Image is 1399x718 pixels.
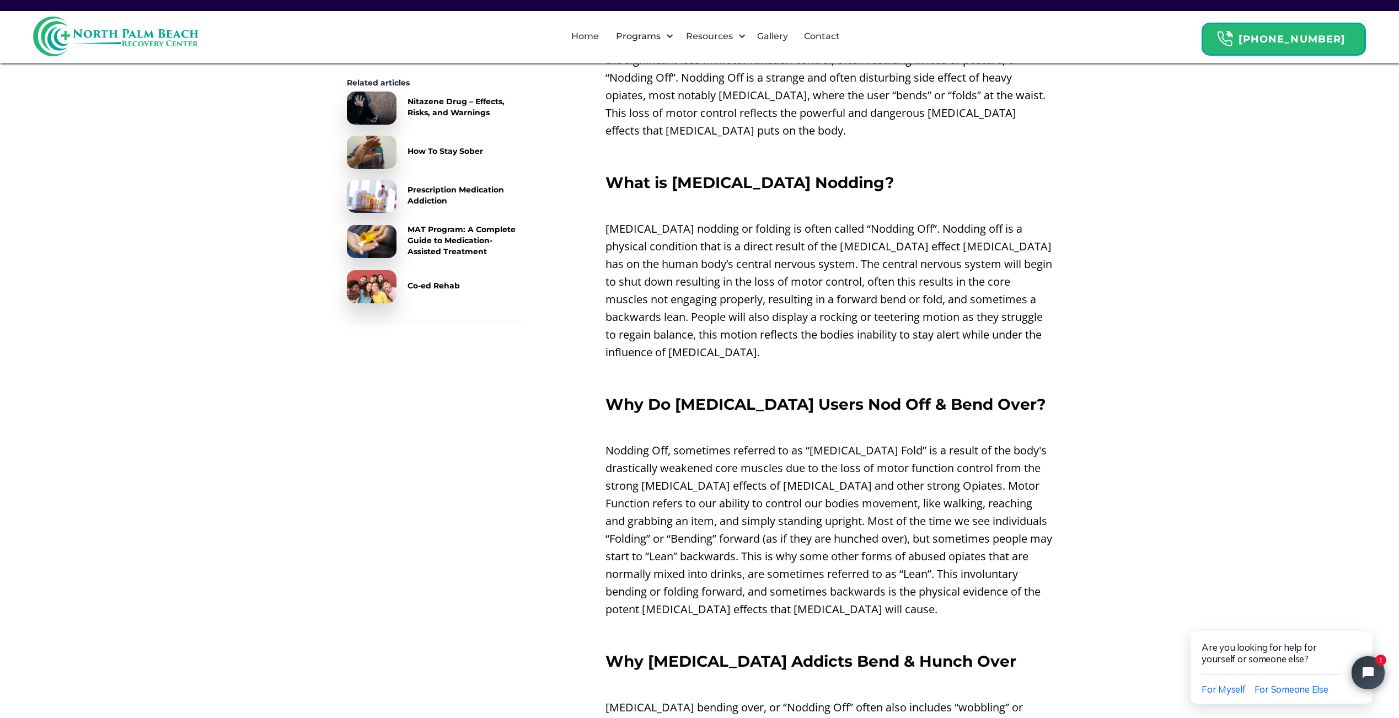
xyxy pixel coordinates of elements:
div: Nitazene Drug – Effects, Risks, and Warnings [408,96,523,118]
strong: [PHONE_NUMBER] [1239,33,1346,45]
strong: Why Do [MEDICAL_DATA] Users Nod Off & Bend Over? [605,395,1046,414]
p: ‍ [605,367,1053,384]
a: Home [565,19,605,54]
div: Programs [613,30,663,43]
a: Contact [797,19,846,54]
p: ‍ [605,197,1053,215]
a: Prescription Medication Addiction [347,180,523,213]
strong: What is [MEDICAL_DATA] Nodding? [605,173,894,192]
div: Resources [677,19,749,54]
p: ‍ [605,145,1053,163]
a: Gallery [751,19,795,54]
div: How To Stay Sober [408,146,483,157]
p: [MEDICAL_DATA] nodding or folding is often called “Nodding Off”. Nodding off is a physical condit... [605,220,1053,361]
a: MAT Program: A Complete Guide to Medication-Assisted Treatment [347,224,523,259]
a: Header Calendar Icons[PHONE_NUMBER] [1202,17,1366,56]
p: ‍ [605,624,1053,641]
p: Nodding Off, sometimes referred to as “[MEDICAL_DATA] Fold” is a result of the body's drastically... [605,442,1053,618]
img: Header Calendar Icons [1216,30,1233,47]
div: Prescription Medication Addiction [408,184,523,206]
div: Related articles [347,77,523,88]
a: How To Stay Sober [347,136,523,169]
p: ‍ [605,419,1053,436]
div: Resources [683,30,736,43]
div: MAT Program: A Complete Guide to Medication-Assisted Treatment [408,224,523,257]
p: When people take [MEDICAL_DATA] their bodies central nervous system is severely impacted. [MEDICA... [605,16,1053,140]
div: Co-ed Rehab [408,280,460,291]
iframe: Tidio Chat [1167,596,1399,718]
a: Co-ed Rehab [347,270,523,303]
a: Nitazene Drug – Effects, Risks, and Warnings [347,92,523,125]
p: ‍ [605,676,1053,693]
div: Programs [607,19,677,54]
strong: Why [MEDICAL_DATA] Addicts Bend & Hunch Over [605,652,1016,671]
